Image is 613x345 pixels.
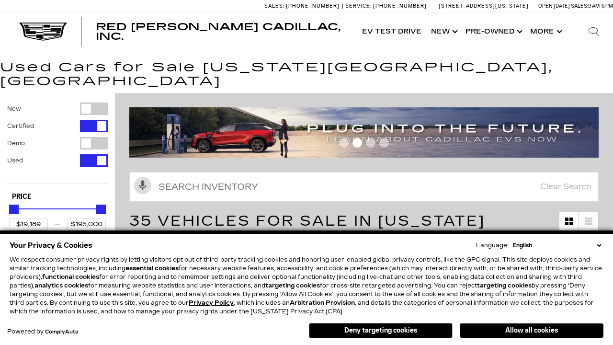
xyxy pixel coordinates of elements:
input: Search Inventory [129,172,599,202]
span: [PHONE_NUMBER] [373,3,427,9]
a: Red [PERSON_NAME] Cadillac, Inc. [96,22,348,41]
strong: targeting cookies [265,282,320,289]
strong: Arbitration Provision [290,299,355,306]
div: Filter by Vehicle Type [7,103,108,184]
a: Service: [PHONE_NUMBER] [342,3,429,9]
span: 9 AM-6 PM [588,3,613,9]
span: 35 Vehicles for Sale in [US_STATE][GEOGRAPHIC_DATA], [GEOGRAPHIC_DATA] [129,212,528,249]
svg: Click to toggle on voice search [134,177,151,194]
div: Powered by [7,329,79,335]
div: Minimum Price [9,205,19,214]
a: Pre-Owned [461,12,525,51]
span: Service: [345,3,372,9]
button: Allow all cookies [460,323,603,338]
span: Your Privacy & Cookies [10,239,92,252]
span: [PHONE_NUMBER] [286,3,340,9]
span: Open [DATE] [538,3,570,9]
a: Sales: [PHONE_NUMBER] [264,3,342,9]
h5: Price [12,193,103,201]
a: Privacy Policy [189,299,234,306]
strong: analytics cookies [34,282,88,289]
span: Sales: [571,3,588,9]
img: ev-blog-post-banners4 [129,107,599,158]
button: More [525,12,565,51]
a: ComplyAuto [45,329,79,335]
label: Certified [7,121,34,131]
span: Go to slide 1 [339,138,349,148]
label: Demo [7,138,25,148]
span: Go to slide 3 [366,138,375,148]
p: We respect consumer privacy rights by letting visitors opt out of third-party tracking cookies an... [10,255,603,316]
div: Language: [476,242,509,248]
label: Used [7,156,23,165]
div: Maximum Price [96,205,106,214]
img: Cadillac Dark Logo with Cadillac White Text [19,23,67,41]
span: Go to slide 4 [379,138,389,148]
strong: targeting cookies [477,282,532,289]
input: Minimum [9,218,48,230]
a: [STREET_ADDRESS][US_STATE] [439,3,529,9]
a: EV Test Drive [357,12,426,51]
select: Language Select [511,241,603,250]
a: New [426,12,461,51]
label: New [7,104,21,114]
strong: functional cookies [42,274,99,280]
input: Maximum [67,218,106,230]
div: Price [9,201,106,230]
span: Red [PERSON_NAME] Cadillac, Inc. [96,21,341,42]
span: Sales: [264,3,284,9]
strong: essential cookies [125,265,179,272]
span: Go to slide 2 [352,138,362,148]
button: Deny targeting cookies [309,323,453,338]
